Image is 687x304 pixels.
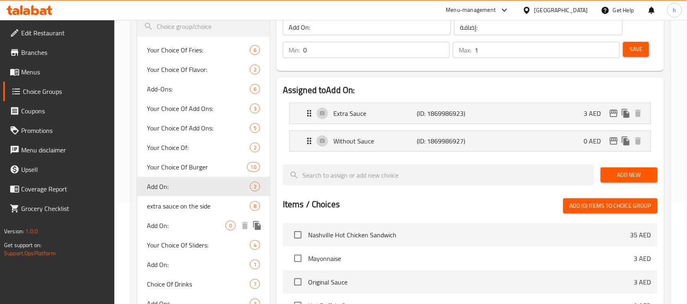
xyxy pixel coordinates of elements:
span: Add New [607,170,651,180]
button: delete [632,135,644,147]
span: Your Choice Of Fries: [147,45,250,55]
span: h [673,6,676,15]
div: Add On:2 [137,177,270,196]
span: 5 [250,124,260,132]
span: 2 [250,183,260,191]
span: Add On: [147,221,225,230]
span: 2 [250,66,260,74]
a: Coupons [3,101,115,121]
div: Your Choice Of Add Ons:3 [137,99,270,118]
div: Choices [250,65,260,74]
div: extra sauce on the side8 [137,196,270,216]
button: Add (0) items to choice group [563,198,658,213]
button: edit [608,135,620,147]
a: Edit Restaurant [3,23,115,43]
div: Choices [250,123,260,133]
a: Promotions [3,121,115,140]
button: Add New [601,167,658,182]
div: Choices [250,240,260,250]
span: Menus [21,67,108,77]
span: Your Choice Of: [147,143,250,152]
span: Menu disclaimer [21,145,108,155]
span: Choice Groups [23,87,108,96]
p: 0 AED [584,136,608,146]
span: Branches [21,48,108,57]
a: Menu disclaimer [3,140,115,160]
button: duplicate [620,107,632,119]
a: Choice Groups [3,82,115,101]
button: delete [632,107,644,119]
h2: Items / Choices [283,198,340,211]
span: Select choice [289,250,306,267]
a: Grocery Checklist [3,199,115,218]
button: edit [608,107,620,119]
span: Add On: [147,260,250,269]
div: Choices [250,201,260,211]
span: Your Choice Of Sliders: [147,240,250,250]
span: Choice Of Drinks [147,279,250,289]
p: (ID: 1869986923) [417,109,473,118]
div: Menu-management [446,5,496,15]
div: Add On:0deleteduplicate [137,216,270,235]
span: Get support on: [4,240,42,250]
span: 4 [250,241,260,249]
span: Coupons [21,106,108,116]
span: 7 [250,280,260,288]
span: Nashville Hot Chicken Sandwich [308,230,630,240]
span: Save [630,44,643,54]
button: Save [623,42,649,57]
div: Choices [250,260,260,269]
span: Promotions [21,126,108,135]
span: Edit Restaurant [21,28,108,38]
span: 2 [250,144,260,152]
span: Original Sauce [308,277,634,287]
div: Add On:1 [137,255,270,274]
span: Add (0) items to choice group [570,201,651,211]
a: Support.OpsPlatform [4,248,56,258]
input: search [137,16,270,37]
h2: Assigned to Add On: [283,84,658,96]
span: Select choice [289,226,306,243]
div: Your Choice Of:2 [137,138,270,157]
li: Expand [283,127,658,155]
a: Upsell [3,160,115,179]
div: Your Choice Of Flavor:2 [137,60,270,79]
div: Choices [250,45,260,55]
span: 6 [250,46,260,54]
div: Add-Ons:6 [137,79,270,99]
span: 10 [247,163,260,171]
span: 1.0.0 [25,226,38,237]
div: Your Choice Of Burger10 [137,157,270,177]
span: 8 [250,202,260,210]
p: Min: [289,45,300,55]
p: 3 AED [584,109,608,118]
span: Your Choice Of Add Ons: [147,104,250,113]
button: delete [239,219,251,232]
input: search [283,165,594,185]
a: Coverage Report [3,179,115,199]
a: Branches [3,43,115,62]
span: Select choice [289,274,306,291]
li: Expand [283,100,658,127]
span: Version: [4,226,24,237]
button: duplicate [251,219,263,232]
p: 3 AED [634,277,651,287]
span: Mayonnaise [308,254,634,263]
div: Choices [250,182,260,191]
div: Your Choice Of Sliders:4 [137,235,270,255]
button: duplicate [620,135,632,147]
div: Expand [290,131,651,151]
div: Choices [247,162,260,172]
div: [GEOGRAPHIC_DATA] [534,6,588,15]
div: Choice Of Drinks7 [137,274,270,294]
p: Max: [459,45,471,55]
span: Your Choice Of Burger [147,162,247,172]
p: 3 AED [634,254,651,263]
span: Add On: [147,182,250,191]
span: 3 [250,105,260,113]
p: (ID: 1869986927) [417,136,473,146]
div: Your Choice Of Add Ons:5 [137,118,270,138]
a: Menus [3,62,115,82]
span: Grocery Checklist [21,204,108,213]
p: Without Sauce [333,136,417,146]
